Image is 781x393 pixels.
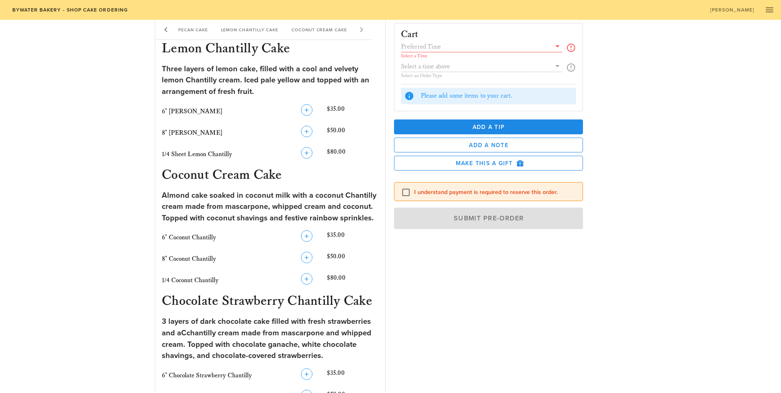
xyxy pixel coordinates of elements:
div: $80.00 [325,145,380,164]
div: Coconut Cream Cake [285,20,354,40]
h3: Lemon Chantilly Cake [160,40,380,58]
span: [PERSON_NAME] [710,7,755,13]
div: $35.00 [325,103,380,121]
span: Submit Pre-Order [403,214,574,222]
div: Almond cake soaked in coconut milk with a coconut Chantilly cream made from mascarpone, whipped c... [162,190,379,224]
div: $50.00 [325,250,380,268]
button: Add a Note [394,138,583,152]
span: 8" Coconut Chantilly [162,255,216,263]
span: 8" [PERSON_NAME] [162,129,222,137]
div: $50.00 [325,124,380,142]
a: Bywater Bakery - Shop Cake Ordering [7,4,133,16]
span: Add a Note [401,142,576,149]
span: Bywater Bakery - Shop Cake Ordering [12,7,128,13]
a: [PERSON_NAME] [704,4,760,16]
span: Add a Tip [401,124,577,131]
div: $35.00 [325,367,380,385]
span: 1/4 Sheet Lemon Chantilly [162,150,232,158]
h3: Chocolate Strawberry Chantilly Cake [160,293,380,311]
span: Make this a Gift [401,159,576,167]
button: Make this a Gift [394,156,583,171]
div: $35.00 [325,229,380,247]
span: 1/4 Coconut Chantilly [162,276,219,284]
div: $80.00 [325,271,380,290]
button: Submit Pre-Order [394,208,583,229]
div: 3 layers of dark chocolate cake filled with fresh strawberries and aCchantilly cream made from ma... [162,316,379,361]
div: Lemon Chantilly Cake [214,20,285,40]
div: Please add some items to your cart. [421,91,573,101]
h3: Coconut Cream Cake [160,167,380,185]
div: Select a Time [401,54,563,58]
button: Add a Tip [394,119,583,134]
h3: Cart [401,30,419,40]
input: Preferred Time [401,41,551,52]
span: 6" [PERSON_NAME] [162,108,222,115]
span: 6" Coconut Chantilly [162,234,216,241]
label: I understand payment is required to reserve this order. [414,188,576,196]
div: Three layers of lemon cake, filled with a cool and velvety lemon Chantilly cream. Iced pale yello... [162,63,379,98]
span: 6" Chocolate Strawberry Chantilly [162,372,252,379]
